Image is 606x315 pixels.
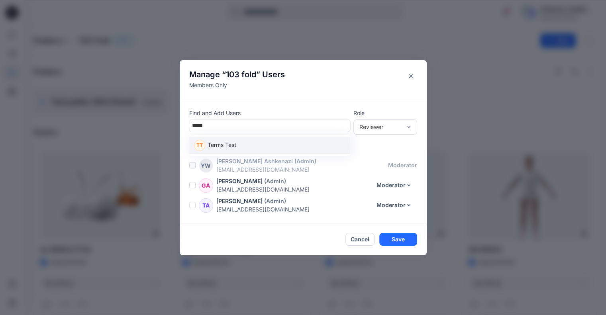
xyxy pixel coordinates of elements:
[199,158,213,173] div: YW
[194,140,205,151] div: TT
[379,233,417,246] button: Save
[359,123,402,131] div: Reviewer
[388,161,417,169] p: moderator
[216,177,263,185] p: [PERSON_NAME]
[216,157,293,165] p: [PERSON_NAME] Ashkenazi
[189,81,285,89] p: Members Only
[216,165,388,174] p: [EMAIL_ADDRESS][DOMAIN_NAME]
[264,197,286,205] p: (Admin)
[208,141,236,151] p: Terms Test
[216,205,371,213] p: [EMAIL_ADDRESS][DOMAIN_NAME]
[345,233,375,246] button: Cancel
[199,198,213,213] div: TA
[216,185,371,194] p: [EMAIL_ADDRESS][DOMAIN_NAME]
[404,70,417,82] button: Close
[264,177,286,185] p: (Admin)
[189,70,285,79] h4: Manage “ ” Users
[189,109,350,117] p: Find and Add Users
[294,157,316,165] p: (Admin)
[353,109,417,117] p: Role
[371,199,417,211] button: Moderator
[226,70,256,79] span: 103 fold
[216,197,263,205] p: [PERSON_NAME]
[371,179,417,192] button: Moderator
[199,178,213,193] div: GA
